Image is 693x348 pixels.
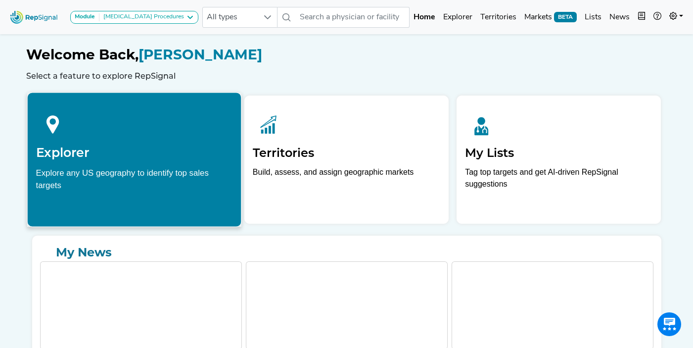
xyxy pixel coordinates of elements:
a: My ListsTag top targets and get AI-driven RepSignal suggestions [457,96,661,224]
span: All types [203,7,258,27]
div: [MEDICAL_DATA] Procedures [99,13,184,21]
h6: Select a feature to explore RepSignal [26,71,667,81]
span: BETA [554,12,577,22]
h2: Territories [253,146,440,160]
a: Territories [476,7,520,27]
a: ExplorerExplore any US geography to identify top sales targets [27,92,241,227]
button: Intel Book [634,7,649,27]
input: Search a physician or facility [296,7,410,28]
h1: [PERSON_NAME] [26,47,667,63]
a: Lists [581,7,605,27]
div: Explore any US geography to identify top sales targets [36,166,232,191]
p: Build, assess, and assign geographic markets [253,166,440,196]
p: Tag top targets and get AI-driven RepSignal suggestions [465,166,652,196]
h2: My Lists [465,146,652,160]
span: Welcome Back, [26,46,139,63]
button: Module[MEDICAL_DATA] Procedures [70,11,198,24]
a: TerritoriesBuild, assess, and assign geographic markets [244,96,449,224]
a: Home [410,7,439,27]
a: News [605,7,634,27]
a: MarketsBETA [520,7,581,27]
h2: Explorer [36,145,232,160]
a: My News [40,244,653,261]
strong: Module [75,14,95,20]
a: Explorer [439,7,476,27]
